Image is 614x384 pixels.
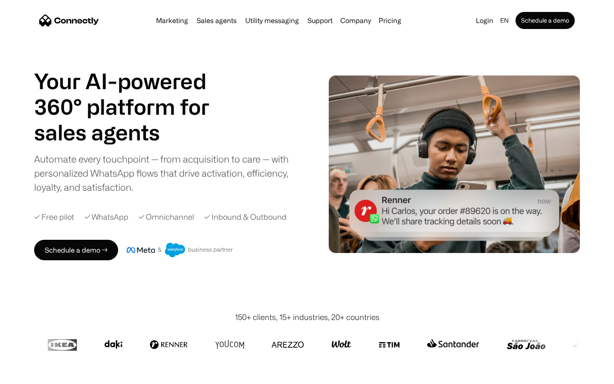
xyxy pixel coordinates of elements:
[17,369,51,381] ul: Language list
[34,68,230,119] h1: Your AI-powered 360° platform for
[34,119,230,145] h1: sales agents
[204,211,287,223] div: ✓ Inbound & Outbound
[193,17,240,24] a: Sales agents
[304,17,336,24] a: Support
[375,17,405,24] a: Pricing
[242,17,302,24] a: Utility messaging
[153,17,191,24] a: Marketing
[34,211,74,223] div: ✓ Free pilot
[235,311,379,323] div: 150+ clients, 15+ industries, 20+ countries
[472,15,497,26] a: Login
[139,211,194,223] div: ✓ Omnichannel
[127,243,233,257] img: Meta and Salesforce business partner badge.
[500,15,509,26] div: en
[340,15,371,26] div: Company
[516,12,575,29] a: Schedule a demo
[34,152,303,194] div: Automate every touchpoint — from acquisition to care — with personalized WhatsApp flows that driv...
[9,368,51,381] aside: Language selected: English
[84,211,128,223] div: ✓ WhatsApp
[34,240,118,260] a: Schedule a demo →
